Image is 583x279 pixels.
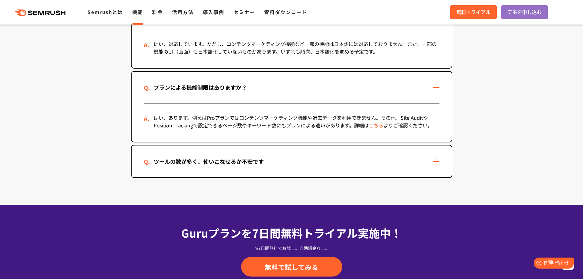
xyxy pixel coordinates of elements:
[456,8,491,16] span: 無料トライアル
[281,225,402,241] span: 無料トライアル実施中！
[144,30,439,68] div: はい、対応しています。ただし、コンテンツマーケティング機能など一部の機能は日本語には対応しておりません。また、一部の機能のUI（画面）も日本語化していないものがあります。いずれも順次、日本語化を...
[265,262,318,271] span: 無料で試してみる
[144,83,257,92] div: プランによる機能制限はありますか？
[501,5,548,19] a: デモを申し込む
[369,122,383,129] a: こちら
[131,224,452,241] div: Guruプランを7日間
[450,5,497,19] a: 無料トライアル
[529,255,576,272] iframe: Help widget launcher
[234,8,255,16] a: セミナー
[203,8,224,16] a: 導入事例
[88,8,123,16] a: Semrushとは
[144,104,439,142] div: はい、あります。例えばProプランではコンテンツマーケティング機能や過去データを利用できません。その他、Site AuditやPosition Trackingで設定できるページ数やキーワード数...
[144,157,274,166] div: ツールの数が多く、使いこなせるか不安です
[132,8,143,16] a: 機能
[264,8,307,16] a: 資料ダウンロード
[152,8,163,16] a: 料金
[241,257,342,277] a: 無料で試してみる
[131,245,452,251] div: ※7日間無料でお試し。自動課金なし。
[507,8,542,16] span: デモを申し込む
[172,8,193,16] a: 活用方法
